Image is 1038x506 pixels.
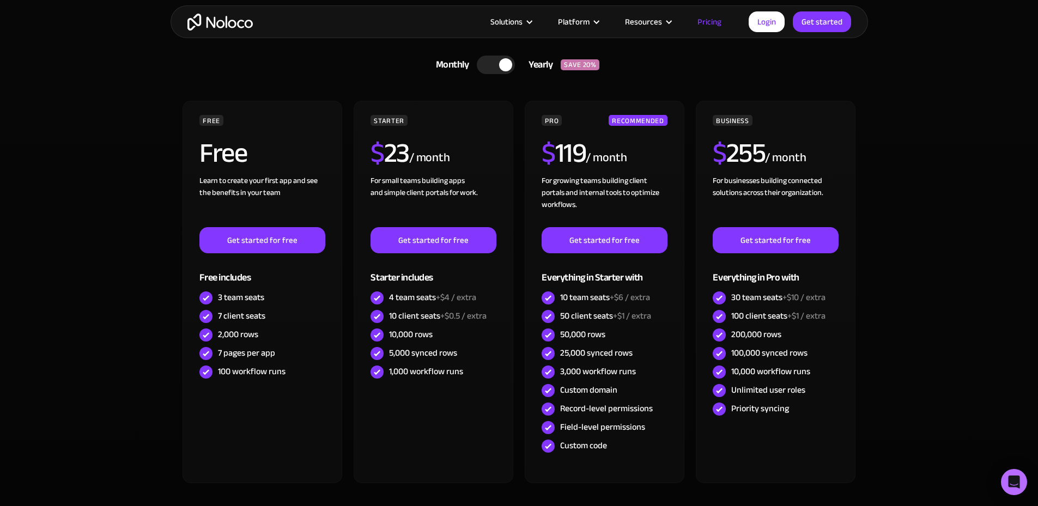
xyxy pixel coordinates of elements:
[684,15,735,29] a: Pricing
[544,15,611,29] div: Platform
[560,347,633,359] div: 25,000 synced rows
[560,310,651,322] div: 50 client seats
[561,59,599,70] div: SAVE 20%
[731,403,789,414] div: Priority syncing
[731,347,808,359] div: 100,000 synced rows
[371,127,384,179] span: $
[613,308,651,324] span: +$1 / extra
[713,139,765,167] h2: 255
[422,57,477,73] div: Monthly
[560,328,605,340] div: 50,000 rows
[749,11,785,32] a: Login
[542,227,667,253] a: Get started for free
[713,115,752,126] div: BUSINESS
[371,139,409,167] h2: 23
[765,149,806,167] div: / month
[389,365,463,377] div: 1,000 workflow runs
[490,15,523,29] div: Solutions
[611,15,684,29] div: Resources
[558,15,590,29] div: Platform
[389,291,476,303] div: 4 team seats
[218,365,286,377] div: 100 workflow runs
[199,253,325,289] div: Free includes
[199,227,325,253] a: Get started for free
[713,127,726,179] span: $
[560,421,645,433] div: Field-level permissions
[542,175,667,227] div: For growing teams building client portals and internal tools to optimize workflows.
[731,384,805,396] div: Unlimited user roles
[542,127,555,179] span: $
[787,308,825,324] span: +$1 / extra
[731,328,781,340] div: 200,000 rows
[713,253,838,289] div: Everything in Pro with
[713,227,838,253] a: Get started for free
[389,347,457,359] div: 5,000 synced rows
[609,115,667,126] div: RECOMMENDED
[542,115,562,126] div: PRO
[713,175,838,227] div: For businesses building connected solutions across their organization. ‍
[625,15,662,29] div: Resources
[560,365,636,377] div: 3,000 workflow runs
[371,227,496,253] a: Get started for free
[560,403,653,414] div: Record-level permissions
[560,440,607,452] div: Custom code
[199,115,223,126] div: FREE
[389,328,433,340] div: 10,000 rows
[371,253,496,289] div: Starter includes
[731,310,825,322] div: 100 client seats
[586,149,627,167] div: / month
[560,291,650,303] div: 10 team seats
[371,115,407,126] div: STARTER
[218,310,265,322] div: 7 client seats
[542,253,667,289] div: Everything in Starter with
[731,365,810,377] div: 10,000 workflow runs
[218,328,258,340] div: 2,000 rows
[187,14,253,31] a: home
[371,175,496,227] div: For small teams building apps and simple client portals for work. ‍
[542,139,586,167] h2: 119
[560,384,617,396] div: Custom domain
[782,289,825,306] span: +$10 / extra
[199,139,247,167] h2: Free
[440,308,487,324] span: +$0.5 / extra
[731,291,825,303] div: 30 team seats
[793,11,851,32] a: Get started
[389,310,487,322] div: 10 client seats
[1001,469,1027,495] div: Open Intercom Messenger
[199,175,325,227] div: Learn to create your first app and see the benefits in your team ‍
[218,347,275,359] div: 7 pages per app
[515,57,561,73] div: Yearly
[477,15,544,29] div: Solutions
[409,149,450,167] div: / month
[218,291,264,303] div: 3 team seats
[436,289,476,306] span: +$4 / extra
[610,289,650,306] span: +$6 / extra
